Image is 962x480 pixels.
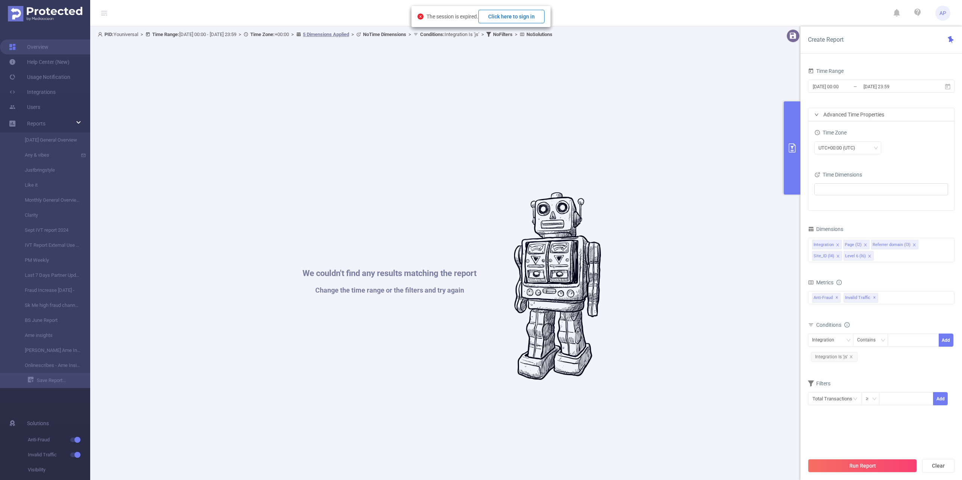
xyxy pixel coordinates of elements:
b: Conditions : [420,32,445,37]
span: Invalid Traffic [844,293,878,303]
a: Users [9,100,40,115]
div: Contains [857,334,881,346]
a: Justbringstyle [15,163,81,178]
a: BS June Report [15,313,81,328]
li: Level 6 (l6) [844,251,874,261]
i: icon: close [849,355,853,359]
i: icon: close [836,243,839,248]
div: ≥ [866,392,874,405]
a: Help Center (New) [9,54,70,69]
div: Referrer domain (l3) [873,240,911,250]
input: filter select [817,185,818,194]
span: Anti-Fraud [28,432,90,447]
u: 5 Dimensions Applied [303,32,349,37]
h1: Change the time range or the filters and try again [303,287,476,294]
a: PM Weekly [15,253,81,268]
button: Click here to sign in [478,10,545,23]
i: icon: info-circle [836,280,842,285]
span: ✕ [835,293,838,302]
b: No Time Dimensions [363,32,406,37]
a: Reports [27,116,45,131]
span: Time Zone [814,130,847,136]
a: Ame insights [15,328,81,343]
input: End date [863,82,924,92]
span: Time Dimensions [814,172,862,178]
a: IVT Report External Use Last 7 days UTC+1 [15,238,81,253]
i: icon: close [912,243,916,248]
div: icon: rightAdvanced Time Properties [808,108,954,121]
button: Clear [922,459,954,472]
span: Integration Is 'js' [811,352,858,362]
a: Sept IVT report 2024 [15,223,81,238]
span: > [349,32,356,37]
span: > [138,32,145,37]
span: Create Report [808,36,844,43]
a: Onlinescribes - Ame Insights [15,358,81,373]
i: icon: close [864,243,867,248]
span: Filters [808,380,830,386]
span: > [513,32,520,37]
img: # [514,192,601,380]
li: Site_ID (l4) [812,251,842,261]
span: > [236,32,244,37]
div: Integration [814,240,834,250]
div: Site_ID (l4) [814,251,834,261]
i: icon: down [874,146,878,151]
span: Dimensions [808,226,843,232]
span: Metrics [808,279,833,285]
b: No Solutions [526,32,552,37]
li: Integration [812,240,842,249]
a: Usage Notification [9,69,70,85]
i: icon: close [868,254,871,259]
i: icon: user [98,32,104,37]
span: Anti-Fraud [812,293,841,303]
a: Like it [15,178,81,193]
span: Integration Is 'js' [420,32,479,37]
span: ✕ [873,293,876,302]
img: Protected Media [8,6,82,21]
span: AP [939,6,946,21]
i: icon: down [846,338,851,343]
a: Clarity [15,208,81,223]
a: Fraud Increase [DATE] - [15,283,81,298]
a: [DATE] General Overview [15,133,81,148]
i: icon: close-circle [417,14,424,20]
div: UTC+00:00 (UTC) [818,142,861,154]
a: Sk Me high fraud channels [15,298,81,313]
i: icon: down [881,338,885,343]
i: icon: down [872,397,877,402]
span: > [479,32,486,37]
button: Add [939,334,953,347]
a: Save Report... [28,373,90,388]
span: Time Range [808,68,844,74]
a: Integrations [9,85,56,100]
span: Conditions [816,322,850,328]
span: Visibility [28,462,90,477]
h1: We couldn't find any results matching the report [303,269,476,278]
input: Start date [812,82,873,92]
i: icon: right [814,112,819,117]
span: > [406,32,413,37]
a: Monthly General Overview JS Yahoo [15,193,81,208]
i: icon: info-circle [844,322,850,328]
a: Last 7 Days Partner Update [15,268,81,283]
li: Page (l2) [843,240,870,249]
b: Time Range: [152,32,179,37]
button: Add [933,392,948,405]
b: Time Zone: [250,32,275,37]
b: PID: [104,32,113,37]
div: Integration [812,334,839,346]
span: Invalid Traffic [28,447,90,462]
a: Overview [9,39,48,54]
span: Youniversal [DATE] 00:00 - [DATE] 23:59 +00:00 [98,32,552,37]
a: Any & vibes [15,148,81,163]
span: Solutions [27,416,49,431]
button: Run Report [808,459,917,472]
div: Level 6 (l6) [845,251,866,261]
span: > [289,32,296,37]
span: The session is expired. [427,14,545,20]
div: Page (l2) [845,240,862,250]
span: Reports [27,121,45,127]
li: Referrer domain (l3) [871,240,918,249]
b: No Filters [493,32,513,37]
